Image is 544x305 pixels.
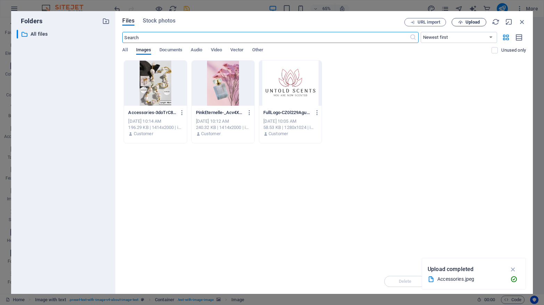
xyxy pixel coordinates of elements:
div: 240.32 KB | 1414x2000 | image/jpeg [196,124,250,131]
div: Accessories.jpeg [437,275,505,283]
p: Upload completed [428,265,473,274]
i: Close [518,18,526,26]
p: Customer [201,131,221,137]
div: [DATE] 10:14 AM [128,118,182,124]
button: URL import [404,18,446,26]
span: All [122,46,127,55]
button: 2 [16,256,25,258]
div: [DATE] 10:05 AM [263,118,318,124]
span: URL import [418,20,440,24]
span: Upload [465,20,480,24]
p: Customer [269,131,288,137]
p: Displays only files that are not in use on the website. Files added during this session can still... [501,47,526,53]
div: ​ [17,30,18,38]
p: All files [31,30,97,38]
p: PinkEternelle-_Acv4XeTeaDzhv3Yf3XliA.jpeg [196,110,244,116]
p: Customer [134,131,153,137]
input: Search [122,32,409,43]
i: Minimize [505,18,513,26]
p: Folders [17,17,42,26]
button: Upload [452,18,486,26]
span: Documents [159,46,182,55]
span: Video [211,46,222,55]
div: [DATE] 10:12 AM [196,118,250,124]
span: Audio [191,46,202,55]
span: Images [136,46,151,55]
i: Create new folder [102,17,110,25]
p: Accessories-3doTrC8tBJW8xE7rPzV06Q.jpeg [128,110,176,116]
button: 1 [16,247,25,249]
div: 58.53 KB | 1280x1024 | image/jpeg [263,124,318,131]
button: 3 [16,264,25,266]
p: FullLogo-CZ0l229AguRQM0fmv5nXVQ.jpeg [263,110,311,116]
i: Reload [492,18,500,26]
span: Stock photos [143,17,175,25]
div: 196.29 KB | 1414x2000 | image/jpeg [128,124,182,131]
span: Other [252,46,263,55]
span: Vector [230,46,244,55]
span: Files [122,17,134,25]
